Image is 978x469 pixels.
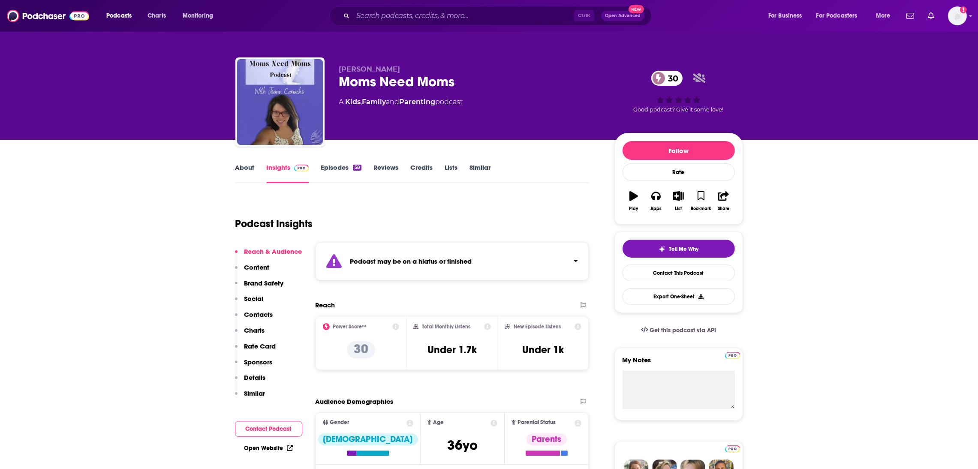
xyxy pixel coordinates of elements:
button: Rate Card [235,342,276,358]
button: Apps [645,186,667,216]
a: Episodes58 [321,163,361,183]
span: Age [433,420,444,425]
span: Get this podcast via API [650,327,716,334]
h3: Under 1.7k [427,343,477,356]
span: and [386,98,400,106]
span: 30 [660,71,683,86]
span: Ctrl K [574,10,594,21]
a: About [235,163,255,183]
button: Content [235,263,270,279]
span: For Podcasters [816,10,858,22]
a: Show notifications dropdown [924,9,938,23]
p: Similar [244,389,265,397]
button: Show profile menu [948,6,967,25]
p: Sponsors [244,358,273,366]
p: Brand Safety [244,279,284,287]
span: Podcasts [106,10,132,22]
input: Search podcasts, credits, & more... [353,9,574,23]
div: 58 [353,165,361,171]
a: Credits [410,163,433,183]
button: open menu [100,9,143,23]
button: Charts [235,326,265,342]
p: Charts [244,326,265,334]
button: Reach & Audience [235,247,302,263]
a: Get this podcast via API [634,320,723,341]
a: Family [362,98,386,106]
a: Pro website [725,351,740,359]
a: Kids [346,98,361,106]
section: Click to expand status details [316,242,589,280]
button: Details [235,373,266,389]
button: Brand Safety [235,279,284,295]
img: Podchaser Pro [294,165,309,171]
span: 36 yo [447,437,478,454]
a: Parenting [400,98,436,106]
div: Search podcasts, credits, & more... [337,6,660,26]
button: List [667,186,689,216]
button: Bookmark [690,186,712,216]
button: Follow [623,141,735,160]
a: Similar [469,163,491,183]
h2: New Episode Listens [514,324,561,330]
h2: Power Score™ [333,324,367,330]
div: Bookmark [691,206,711,211]
button: open menu [811,9,870,23]
a: Reviews [373,163,398,183]
span: More [876,10,891,22]
p: Rate Card [244,342,276,350]
img: tell me why sparkle [659,246,665,253]
div: A podcast [339,97,463,107]
button: Open AdvancedNew [601,11,644,21]
div: Rate [623,163,735,181]
button: Contacts [235,310,273,326]
button: Social [235,295,264,310]
span: For Business [768,10,802,22]
img: Podchaser - Follow, Share and Rate Podcasts [7,8,89,24]
span: New [629,5,644,13]
div: Apps [650,206,662,211]
div: Play [629,206,638,211]
a: InsightsPodchaser Pro [267,163,309,183]
p: 30 [347,341,375,358]
div: [DEMOGRAPHIC_DATA] [318,433,418,445]
button: Export One-Sheet [623,288,735,305]
button: Sponsors [235,358,273,374]
span: , [361,98,362,106]
h2: Total Monthly Listens [422,324,470,330]
button: open menu [870,9,901,23]
button: Contact Podcast [235,421,302,437]
h3: Under 1k [523,343,564,356]
span: [PERSON_NAME] [339,65,400,73]
img: Podchaser Pro [725,352,740,359]
span: Parental Status [518,420,556,425]
button: Play [623,186,645,216]
a: 30 [651,71,683,86]
button: Share [712,186,734,216]
p: Content [244,263,270,271]
span: Open Advanced [605,14,641,18]
span: Charts [147,10,166,22]
span: Tell Me Why [669,246,698,253]
button: tell me why sparkleTell Me Why [623,240,735,258]
a: Charts [142,9,171,23]
img: Moms Need Moms [237,59,323,145]
a: Contact This Podcast [623,265,735,281]
h2: Reach [316,301,335,309]
img: User Profile [948,6,967,25]
h1: Podcast Insights [235,217,313,230]
p: Social [244,295,264,303]
a: Show notifications dropdown [903,9,918,23]
span: Good podcast? Give it some love! [634,106,724,113]
button: open menu [762,9,813,23]
label: My Notes [623,356,735,371]
a: Pro website [725,444,740,452]
img: Podchaser Pro [725,445,740,452]
span: Logged in as LindaBurns [948,6,967,25]
p: Details [244,373,266,382]
button: open menu [177,9,224,23]
h2: Audience Demographics [316,397,394,406]
a: Lists [445,163,457,183]
div: Share [718,206,729,211]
